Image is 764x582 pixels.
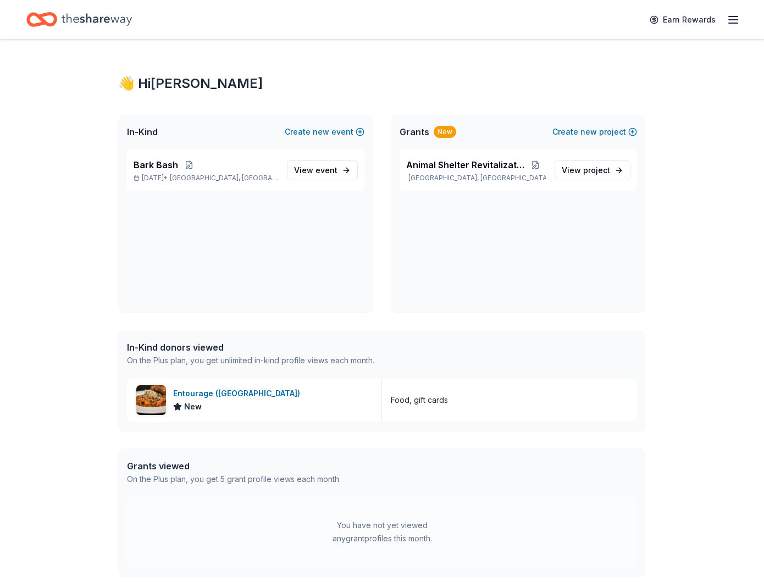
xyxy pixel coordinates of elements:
[434,126,456,138] div: New
[315,165,337,175] span: event
[406,174,546,182] p: [GEOGRAPHIC_DATA], [GEOGRAPHIC_DATA]
[26,7,132,32] a: Home
[127,341,374,354] div: In-Kind donors viewed
[400,125,429,138] span: Grants
[555,160,630,180] a: View project
[127,473,341,486] div: On the Plus plan, you get 5 grant profile views each month.
[287,160,358,180] a: View event
[285,125,364,138] button: Createnewevent
[134,158,178,171] span: Bark Bash
[173,387,305,400] div: Entourage ([GEOGRAPHIC_DATA])
[294,164,337,177] span: View
[391,393,448,407] div: Food, gift cards
[134,174,278,182] p: [DATE] •
[313,125,329,138] span: new
[406,158,525,171] span: Animal Shelter Revitalization
[552,125,637,138] button: Createnewproject
[184,400,202,413] span: New
[313,519,451,545] div: You have not yet viewed any grant profiles this month.
[127,459,341,473] div: Grants viewed
[127,125,158,138] span: In-Kind
[170,174,278,182] span: [GEOGRAPHIC_DATA], [GEOGRAPHIC_DATA]
[643,10,722,30] a: Earn Rewards
[583,165,610,175] span: project
[118,75,646,92] div: 👋 Hi [PERSON_NAME]
[580,125,597,138] span: new
[127,354,374,367] div: On the Plus plan, you get unlimited in-kind profile views each month.
[136,385,166,415] img: Image for Entourage (Naperville)
[562,164,610,177] span: View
